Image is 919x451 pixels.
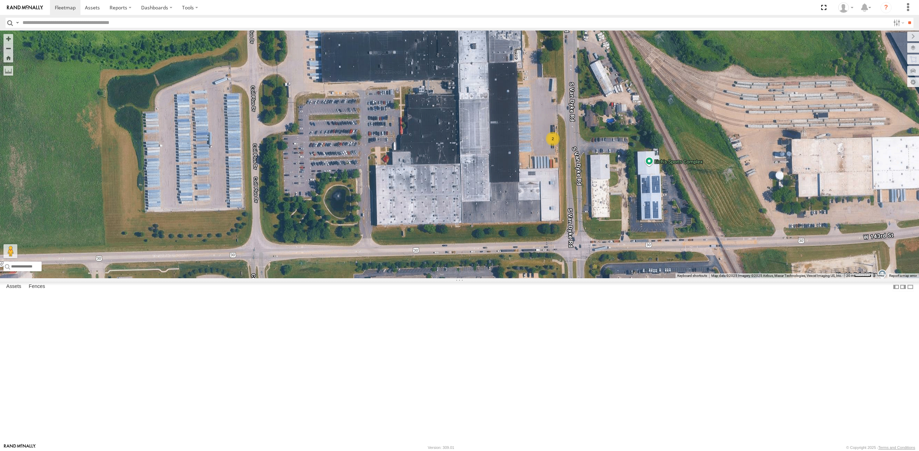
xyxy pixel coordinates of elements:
button: Zoom Home [3,53,13,62]
div: 2 [546,132,560,146]
button: Zoom in [3,34,13,43]
div: Miky Transport [836,2,856,13]
i: ? [881,2,892,13]
label: Fences [25,282,49,292]
span: Map data ©2025 Imagery ©2025 Airbus, Maxar Technologies, Vexcel Imaging US, Inc. [711,274,842,278]
label: Assets [3,282,25,292]
div: © Copyright 2025 - [846,445,915,450]
button: Drag Pegman onto the map to open Street View [3,244,17,258]
div: Version: 309.01 [428,445,454,450]
label: Search Filter Options [891,18,905,28]
a: Terms and Conditions [878,445,915,450]
button: Map Scale: 20 m per 45 pixels [844,273,873,278]
label: Measure [3,66,13,76]
a: Terms (opens in new tab) [877,274,884,277]
span: 20 m [846,274,854,278]
label: Dock Summary Table to the Right [900,282,907,292]
label: Dock Summary Table to the Left [893,282,900,292]
button: Keyboard shortcuts [677,273,707,278]
label: Search Query [15,18,20,28]
label: Hide Summary Table [907,282,914,292]
button: Zoom out [3,43,13,53]
a: Visit our Website [4,444,36,451]
a: Report a map error [889,274,917,278]
img: rand-logo.svg [7,5,43,10]
label: Map Settings [907,77,919,87]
